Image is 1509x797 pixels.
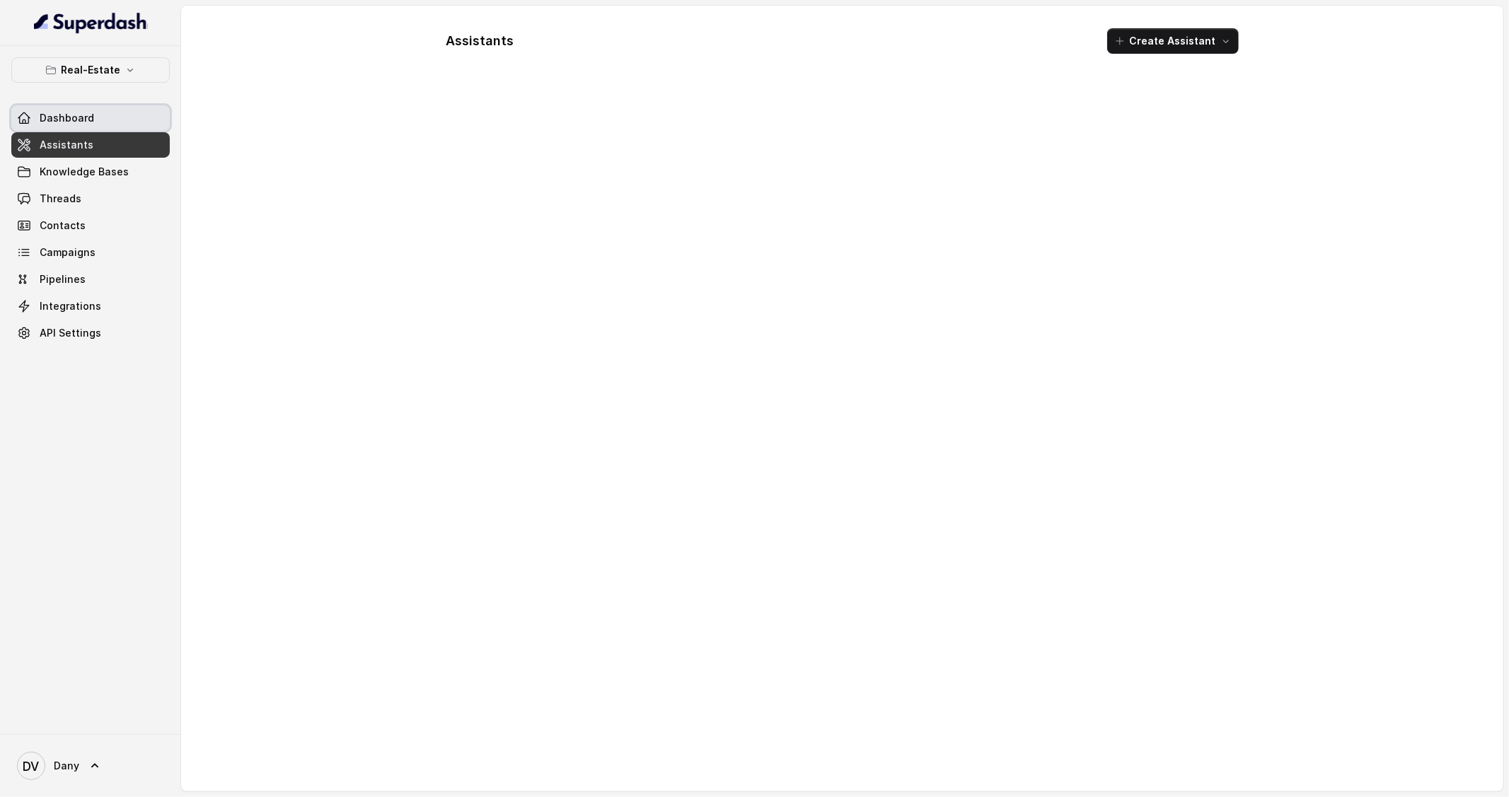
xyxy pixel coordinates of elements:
[11,746,170,786] a: Dany
[40,165,129,179] span: Knowledge Bases
[40,192,81,206] span: Threads
[40,245,96,260] span: Campaigns
[23,759,40,774] text: DV
[11,267,170,292] a: Pipelines
[61,62,120,78] p: Real-Estate
[11,293,170,319] a: Integrations
[34,11,148,34] img: light.svg
[54,759,79,773] span: Dany
[40,111,94,125] span: Dashboard
[11,105,170,131] a: Dashboard
[11,159,170,185] a: Knowledge Bases
[11,57,170,83] button: Real-Estate
[40,326,101,340] span: API Settings
[11,213,170,238] a: Contacts
[11,320,170,346] a: API Settings
[40,299,101,313] span: Integrations
[40,219,86,233] span: Contacts
[11,186,170,211] a: Threads
[446,30,514,52] h1: Assistants
[1107,28,1239,54] button: Create Assistant
[11,132,170,158] a: Assistants
[40,272,86,286] span: Pipelines
[40,138,93,152] span: Assistants
[11,240,170,265] a: Campaigns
